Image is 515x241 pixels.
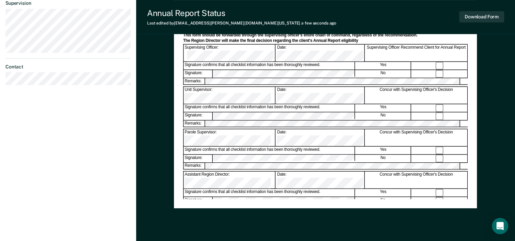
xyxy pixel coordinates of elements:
div: Unit Supervisor: [184,87,276,104]
div: Annual Report Status [147,8,336,18]
div: Concur with Supervising Officer's Decision [365,129,468,146]
div: Last edited by [EMAIL_ADDRESS][PERSON_NAME][DOMAIN_NAME][US_STATE] [147,21,336,26]
div: Date: [276,45,365,62]
div: Yes [355,189,411,196]
div: The Region Director will make the final decision regarding the client's Annual Report eligibility [183,38,468,44]
div: Concur with Supervising Officer's Decision [365,87,468,104]
div: Date: [276,87,365,104]
div: Concur with Supervising Officer's Decision [365,172,468,189]
div: Signature confirms that all checklist information has been thoroughly reviewed. [184,62,355,69]
div: Signature confirms that all checklist information has been thoroughly reviewed. [184,189,355,196]
div: Remarks: [184,163,206,169]
div: Signature: [184,113,213,120]
div: Yes [355,62,411,69]
div: Signature confirms that all checklist information has been thoroughly reviewed. [184,147,355,154]
div: Signature: [184,197,213,205]
div: Date: [276,172,365,189]
div: Signature: [184,155,213,162]
div: Open Intercom Messenger [492,218,508,234]
dt: Supervision [5,0,131,6]
div: No [355,70,411,78]
div: Yes [355,147,411,154]
div: Remarks: [184,78,206,84]
div: No [355,197,411,205]
dt: Contact [5,64,131,70]
div: This form should be forwarded through the supervising officer's entire chain of command, regardle... [183,33,468,38]
div: Parole Supervisor: [184,129,276,146]
div: No [355,155,411,162]
div: Signature: [184,70,213,78]
div: Remarks: [184,120,206,127]
button: Download Form [459,11,504,22]
div: Supervising Officer Recommend Client for Annual Report [365,45,468,62]
span: a few seconds ago [301,21,336,26]
div: Yes [355,105,411,112]
div: No [355,113,411,120]
div: Supervising Officer: [184,45,276,62]
div: Signature confirms that all checklist information has been thoroughly reviewed. [184,105,355,112]
div: Date: [276,129,365,146]
div: Assistant Region Director: [184,172,276,189]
